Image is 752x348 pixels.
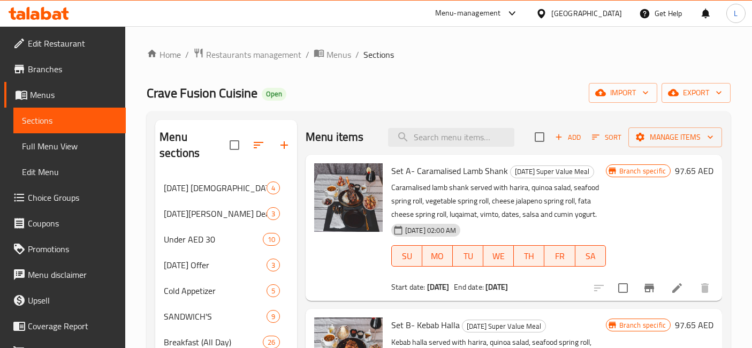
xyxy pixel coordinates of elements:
button: Branch-specific-item [636,275,662,301]
nav: breadcrumb [147,48,731,62]
span: Select all sections [223,134,246,156]
span: TU [457,248,479,264]
span: 3 [267,209,279,219]
span: [DATE] Offer [164,259,267,271]
span: Sections [22,114,117,127]
span: Coupons [28,217,117,230]
span: Menus [326,48,351,61]
span: L [734,7,738,19]
div: Under AED 3010 [155,226,297,252]
span: End date: [454,280,484,294]
button: FR [544,245,575,267]
span: [DATE][PERSON_NAME] Deals [164,207,267,220]
span: Select section [528,126,551,148]
button: import [589,83,657,103]
p: Caramalised lamb shank served with harira, quinoa salad, seafood spring roll, vegetable spring ro... [391,181,606,221]
div: [DATE] [DEMOGRAPHIC_DATA] Deals4 [155,175,297,201]
b: [DATE] [485,280,508,294]
a: Choice Groups [4,185,126,210]
span: 3 [267,260,279,270]
div: [GEOGRAPHIC_DATA] [551,7,622,19]
span: Edit Restaurant [28,37,117,50]
span: SA [580,248,602,264]
a: Edit Restaurant [4,31,126,56]
span: Edit Menu [22,165,117,178]
span: Open [262,89,286,99]
div: items [267,284,280,297]
div: items [267,259,280,271]
h2: Menu sections [159,129,230,161]
span: Full Menu View [22,140,117,153]
span: Cold Appetizer [164,284,267,297]
span: Start date: [391,280,426,294]
span: Select to update [612,277,634,299]
span: [DATE] Super Value Meal [511,165,594,178]
li: / [355,48,359,61]
span: FR [549,248,571,264]
span: Sections [363,48,394,61]
button: Sort [589,129,624,146]
input: search [388,128,514,147]
span: export [670,86,722,100]
span: Menu disclaimer [28,268,117,281]
div: [DATE][PERSON_NAME] Deals3 [155,201,297,226]
button: SU [391,245,422,267]
a: Restaurants management [193,48,301,62]
span: [DATE] Super Value Meal [462,320,545,332]
span: Add item [551,129,585,146]
div: Open [262,88,286,101]
span: Sort items [585,129,628,146]
span: Add [553,131,582,143]
span: SANDWICH'S [164,310,267,323]
span: Restaurants management [206,48,301,61]
div: Menu-management [435,7,501,20]
h2: Menu items [306,129,364,145]
span: Manage items [637,131,713,144]
div: Under AED 30 [164,233,262,246]
span: 26 [263,337,279,347]
h6: 97.65 AED [675,317,713,332]
span: [DATE] [DEMOGRAPHIC_DATA] Deals [164,181,267,194]
a: Home [147,48,181,61]
span: MO [427,248,449,264]
div: SANDWICH'S9 [155,304,297,329]
span: Promotions [28,243,117,255]
img: Set A- Caramalised Lamb Shank [314,163,383,232]
span: 5 [267,286,279,296]
span: Upsell [28,294,117,307]
a: Edit menu item [671,282,683,294]
a: Coupons [4,210,126,236]
span: Choice Groups [28,191,117,204]
div: Cold Appetizer5 [155,278,297,304]
div: items [267,181,280,194]
div: Ramadan Iftar Deals [164,181,267,194]
span: Branches [28,63,117,75]
a: Menus [314,48,351,62]
button: SA [575,245,606,267]
a: Menu disclaimer [4,262,126,288]
span: import [597,86,649,100]
span: [DATE] 02:00 AM [401,225,460,236]
span: WE [488,248,510,264]
a: Sections [13,108,126,133]
button: WE [483,245,514,267]
span: TH [518,248,540,264]
div: Ramadan Super Value Meal [510,165,594,178]
a: Menus [4,82,126,108]
a: Promotions [4,236,126,262]
div: items [267,310,280,323]
span: Crave Fusion Cuisine [147,81,257,105]
a: Branches [4,56,126,82]
button: Add section [271,132,297,158]
span: Sort sections [246,132,271,158]
button: export [662,83,731,103]
div: Ramadan Suhoor Deals [164,207,267,220]
li: / [185,48,189,61]
h6: 97.65 AED [675,163,713,178]
a: Full Menu View [13,133,126,159]
span: Menus [30,88,117,101]
span: 4 [267,183,279,193]
span: Set B- Kebab Halla [391,317,460,333]
span: SU [396,248,418,264]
